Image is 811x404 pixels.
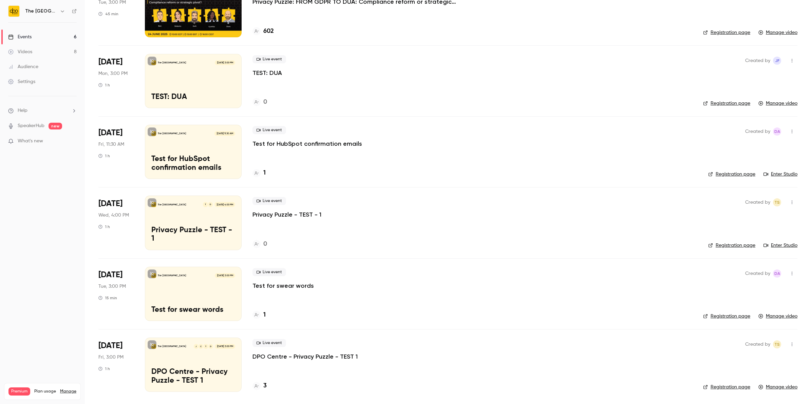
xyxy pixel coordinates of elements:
li: help-dropdown-opener [8,107,77,114]
div: T [203,202,208,207]
a: Registration page [708,242,755,249]
span: Damiano Antonelli [773,269,781,278]
span: [DATE] 4:00 PM [214,202,235,207]
span: Created by [745,269,770,278]
a: 3 [252,381,267,390]
span: Created by [745,57,770,65]
span: Live event [252,126,286,134]
p: The [GEOGRAPHIC_DATA] [158,274,186,277]
div: C [198,344,204,349]
div: 1 h [98,82,110,88]
a: Manage video [758,384,797,390]
a: Test for HubSpot confirmation emails [252,140,362,148]
span: Wed, 4:00 PM [98,212,129,219]
span: Plan usage [34,389,56,394]
span: Created by [745,198,770,206]
p: The [GEOGRAPHIC_DATA] [158,203,186,206]
a: DPO Centre - Privacy Puzzle - TEST 1 The [GEOGRAPHIC_DATA]DTCJ[DATE] 3:00 PMDPO Centre - Privacy ... [145,338,242,392]
span: Live event [252,55,286,63]
span: [DATE] [98,57,122,67]
a: Registration page [703,313,750,320]
span: TS [774,340,780,348]
span: [DATE] 3:00 PM [215,273,235,278]
div: 1 h [98,224,110,229]
p: TEST: DUA [151,93,235,102]
p: The [GEOGRAPHIC_DATA] [158,132,186,135]
div: Settings [8,78,35,85]
span: [DATE] 11:30 AM [214,131,235,136]
span: Live event [252,268,286,276]
a: TEST: DUA [252,69,282,77]
span: [DATE] [98,269,122,280]
a: Enter Studio [763,242,797,249]
a: TEST: DUA The [GEOGRAPHIC_DATA][DATE] 3:00 PMTEST: DUA [145,54,242,108]
p: The [GEOGRAPHIC_DATA] [158,61,186,64]
div: T [203,344,208,349]
span: Taylor Swann [773,198,781,206]
a: Enter Studio [763,171,797,178]
div: Audience [8,63,38,70]
span: Created by [745,127,770,136]
p: Test for swear words [151,306,235,315]
span: Fri, 3:00 PM [98,354,124,361]
a: 602 [252,27,274,36]
a: DPO Centre - Privacy Puzzle - TEST 1 [252,352,358,361]
div: May 9 Fri, 11:30 AM (Europe/London) [98,125,134,179]
span: Damiano Antonelli [773,127,781,136]
a: Test for HubSpot confirmation emailsThe [GEOGRAPHIC_DATA][DATE] 11:30 AMTest for HubSpot confirma... [145,125,242,179]
span: Created by [745,340,770,348]
div: May 7 Wed, 4:00 PM (Europe/London) [98,196,134,250]
iframe: Noticeable Trigger [69,138,77,144]
a: Manage video [758,100,797,107]
img: The DPO Centre [8,6,19,17]
span: DA [774,269,780,278]
p: Test for HubSpot confirmation emails [151,155,235,173]
div: Jun 23 Mon, 3:00 PM (Europe/London) [98,54,134,108]
span: Joel Fisk [773,57,781,65]
a: SpeakerHub [18,122,44,129]
a: Registration page [708,171,755,178]
span: What's new [18,138,43,145]
span: Fri, 11:30 AM [98,141,124,148]
h4: 0 [263,240,267,249]
a: Manage [60,389,76,394]
span: Mon, 3:00 PM [98,70,128,77]
span: [DATE] 3:00 PM [215,344,235,349]
a: Test for swear words [252,282,314,290]
span: [DATE] [98,198,122,209]
h4: 1 [263,310,266,320]
span: [DATE] 3:00 PM [215,60,235,65]
span: [DATE] [98,340,122,351]
a: Registration page [703,100,750,107]
span: Live event [252,339,286,347]
div: Videos [8,48,32,55]
h4: 602 [263,27,274,36]
h4: 0 [263,98,267,107]
a: Manage video [758,313,797,320]
span: Help [18,107,27,114]
a: 1 [252,168,266,178]
div: J [193,344,199,349]
a: 0 [252,240,267,249]
p: Privacy Puzzle - TEST - 1 [151,226,235,244]
div: 1 h [98,366,110,371]
a: Privacy Puzzle - TEST - 1 [252,210,321,219]
div: 15 min [98,295,117,301]
h4: 3 [263,381,267,390]
a: 0 [252,98,267,107]
span: new [49,123,62,129]
a: Manage video [758,29,797,36]
div: D [208,344,213,349]
h4: 1 [263,168,266,178]
span: [DATE] [98,127,122,138]
h6: The [GEOGRAPHIC_DATA] [25,8,57,15]
div: 1 h [98,153,110,159]
p: DPO Centre - Privacy Puzzle - TEST 1 [151,368,235,385]
span: Tue, 3:00 PM [98,283,126,290]
div: May 2 Fri, 3:00 PM (Europe/London) [98,338,134,392]
span: JF [775,57,779,65]
div: May 6 Tue, 3:00 PM (Europe/London) [98,267,134,321]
